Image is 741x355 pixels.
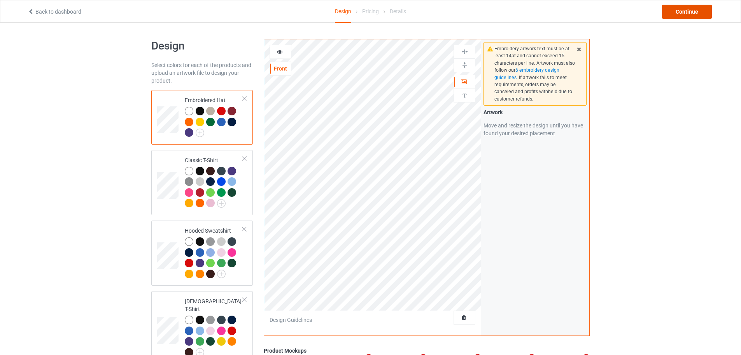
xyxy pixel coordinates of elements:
div: Hooded Sweatshirt [151,221,253,286]
img: svg%3E%0A [461,62,468,69]
h1: Design [151,39,253,53]
div: Product Mockups [264,347,590,355]
a: Back to dashboard [28,9,81,15]
img: svg%3E%0A [461,92,468,99]
div: Select colors for each of the products and upload an artwork file to design your product. [151,61,253,85]
span: 6 embroidery design guidelines [494,67,559,80]
img: svg+xml;base64,PD94bWwgdmVyc2lvbj0iMS4wIiBlbmNvZGluZz0iVVRGLTgiPz4KPHN2ZyB3aWR0aD0iMjJweCIgaGVpZ2... [217,270,226,278]
div: Embroidery artwork text must be at least 14pt and cannot exceed 15 characters per line. Artwork m... [494,45,576,102]
div: Design Guidelines [270,316,312,324]
img: svg+xml;base64,PD94bWwgdmVyc2lvbj0iMS4wIiBlbmNvZGluZz0iVVRGLTgiPz4KPHN2ZyB3aWR0aD0iMjJweCIgaGVpZ2... [217,199,226,208]
div: Embroidered Hat [151,90,253,145]
div: Classic T-Shirt [151,150,253,215]
div: Embroidered Hat [185,96,243,136]
img: svg%3E%0A [461,48,468,55]
div: Design [335,0,351,23]
img: svg+xml;base64,PD94bWwgdmVyc2lvbj0iMS4wIiBlbmNvZGluZz0iVVRGLTgiPz4KPHN2ZyB3aWR0aD0iMjJweCIgaGVpZ2... [196,129,204,137]
div: Classic T-Shirt [185,156,243,207]
img: heather_texture.png [185,177,193,186]
div: Hooded Sweatshirt [185,227,243,277]
div: Continue [662,5,712,19]
div: Move and resize the design until you have found your desired placement [483,122,587,137]
div: Details [390,0,406,22]
div: Pricing [362,0,379,22]
div: Artwork [483,108,587,116]
div: Front [270,65,291,72]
